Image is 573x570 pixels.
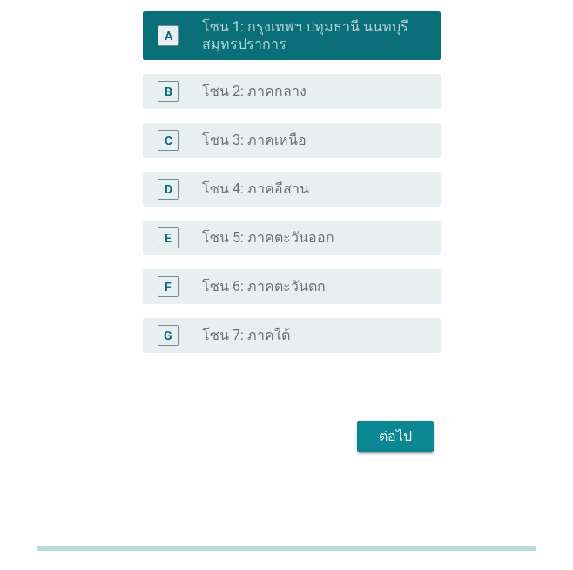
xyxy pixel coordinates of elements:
[165,26,172,44] div: A
[202,18,413,53] label: โซน 1: กรุงเทพฯ ปทุมธานี นนทบุรี สมุทรปราการ
[371,426,420,447] div: ต่อไป
[202,132,307,149] label: โซน 3: ภาคเหนือ
[202,278,326,295] label: โซน 6: ภาคตะวันตก
[165,131,172,149] div: C
[164,326,172,344] div: G
[202,180,309,198] label: โซน 4: ภาคอีสาน
[165,82,172,100] div: B
[165,228,172,247] div: E
[202,229,334,247] label: โซน 5: ภาคตะวันออก
[357,421,434,452] button: ต่อไป
[165,180,172,198] div: D
[165,277,172,295] div: F
[202,327,290,344] label: โซน 7: ภาคใต้
[202,83,307,100] label: โซน 2: ภาคกลาง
